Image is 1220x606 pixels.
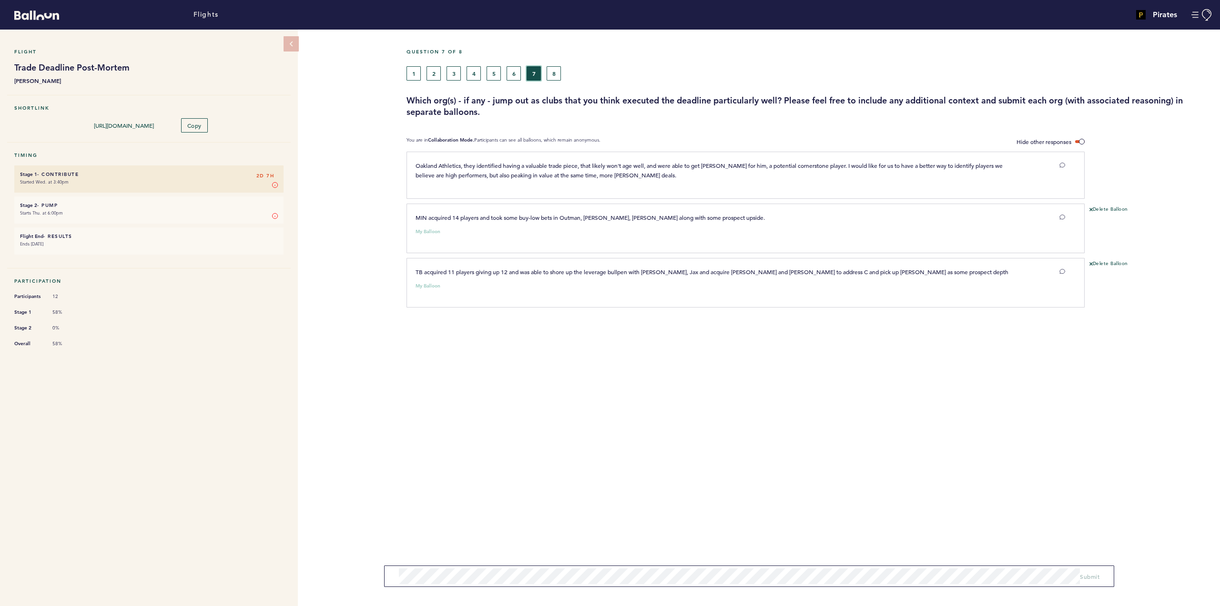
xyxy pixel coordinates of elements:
button: Delete Balloon [1089,260,1128,268]
time: Started Wed. at 3:40pm [20,179,69,185]
span: TB acquired 11 players giving up 12 and was able to shore up the leverage bullpen with [PERSON_NA... [416,268,1008,276]
small: Stage 1 [20,171,37,177]
button: 1 [407,66,421,81]
h5: Timing [14,152,284,158]
span: Overall [14,339,43,349]
button: Manage Account [1191,9,1213,21]
span: Stage 1 [14,308,43,317]
h6: - Contribute [20,171,278,177]
button: 4 [467,66,481,81]
span: Participants [14,292,43,301]
span: 2D 7H [256,171,274,181]
h3: Which org(s) - if any - jump out as clubs that you think executed the deadline particularly well?... [407,95,1213,118]
h6: - Results [20,233,278,239]
a: Balloon [7,10,59,20]
button: 2 [427,66,441,81]
span: MIN acquired 14 players and took some buy-low bets in Outman, [PERSON_NAME], [PERSON_NAME] along ... [416,214,765,221]
span: 58% [52,309,81,316]
button: Submit [1080,572,1099,581]
button: 3 [447,66,461,81]
button: Copy [181,118,208,133]
small: My Balloon [416,284,440,288]
h5: Participation [14,278,284,284]
p: You are in Participants can see all balloons, which remain anonymous. [407,137,600,147]
span: 58% [52,340,81,347]
time: Ends [DATE] [20,241,43,247]
button: 5 [487,66,501,81]
span: Oakland Athletics, they identified having a valuable trade piece, that likely won't age well, and... [416,162,1004,179]
span: 12 [52,293,81,300]
button: 8 [547,66,561,81]
time: Starts Thu. at 6:00pm [20,210,63,216]
span: Copy [187,122,202,129]
b: [PERSON_NAME] [14,76,284,85]
button: Delete Balloon [1089,206,1128,214]
h6: - Pump [20,202,278,208]
span: Hide other responses [1017,138,1071,145]
a: Flights [193,10,219,20]
svg: Balloon [14,10,59,20]
h4: Pirates [1153,9,1177,21]
span: Stage 2 [14,323,43,333]
small: Flight End [20,233,43,239]
h5: Question 7 of 8 [407,49,1213,55]
button: 7 [527,66,541,81]
h5: Flight [14,49,284,55]
span: Submit [1080,573,1099,580]
small: My Balloon [416,229,440,234]
span: 0% [52,325,81,331]
h5: Shortlink [14,105,284,111]
h1: Trade Deadline Post-Mortem [14,62,284,73]
b: Collaboration Mode. [428,137,474,143]
button: 6 [507,66,521,81]
small: Stage 2 [20,202,37,208]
